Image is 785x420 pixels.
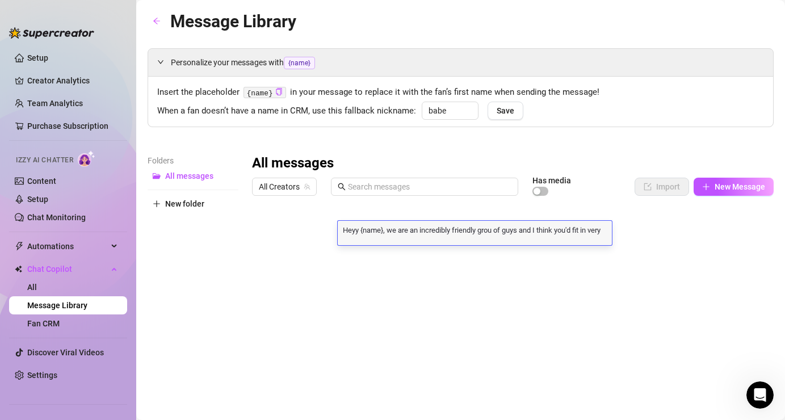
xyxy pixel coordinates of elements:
textarea: Heyy {name}, we are an incredibly friendly grou of guys and I think you'd fit in very well! [338,224,612,234]
span: team [304,183,310,190]
span: copy [275,88,283,95]
a: Message Library [27,301,87,310]
span: Insert the placeholder in your message to replace it with the fan’s first name when sending the m... [157,86,764,99]
span: All messages [165,171,213,180]
span: New folder [165,199,204,208]
input: Search messages [348,180,511,193]
span: Personalize your messages with [171,56,764,69]
span: When a fan doesn’t have a name in CRM, use this fallback nickname: [157,104,416,118]
a: Fan CRM [27,319,60,328]
a: Content [27,177,56,186]
a: Purchase Subscription [27,117,118,135]
button: Import [635,178,689,196]
span: Izzy AI Chatter [16,155,73,166]
span: plus [702,183,710,191]
a: Setup [27,195,48,204]
article: Folders [148,154,238,167]
span: All Creators [259,178,310,195]
code: {name} [244,87,286,99]
span: New Message [715,182,765,191]
span: Automations [27,237,108,255]
a: Setup [27,53,48,62]
article: Has media [532,177,571,184]
a: Discover Viral Videos [27,348,104,357]
a: Team Analytics [27,99,83,108]
span: Chat Copilot [27,260,108,278]
span: expanded [157,58,164,65]
button: New folder [148,195,238,213]
img: logo-BBDzfeDw.svg [9,27,94,39]
span: folder-open [153,172,161,180]
a: Settings [27,371,57,380]
span: plus [153,200,161,208]
div: Personalize your messages with{name} [148,49,773,76]
h3: All messages [252,154,334,173]
img: AI Chatter [78,150,95,167]
button: New Message [694,178,774,196]
span: thunderbolt [15,242,24,251]
button: Click to Copy [275,88,283,96]
a: Chat Monitoring [27,213,86,222]
button: Save [488,102,523,120]
span: arrow-left [153,17,161,25]
span: search [338,183,346,191]
span: Save [497,106,514,115]
img: Chat Copilot [15,265,22,273]
a: All [27,283,37,292]
button: All messages [148,167,238,185]
span: {name} [284,57,315,69]
article: Message Library [170,8,296,35]
a: Creator Analytics [27,72,118,90]
iframe: Intercom live chat [746,381,774,409]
